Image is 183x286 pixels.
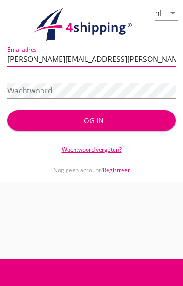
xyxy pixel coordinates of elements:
img: logo.1f945f1d.svg [31,7,152,42]
a: Registreer [103,166,130,174]
div: nl [155,9,162,17]
i: arrow_drop_down [167,7,178,19]
a: Wachtwoord vergeten? [62,146,122,153]
input: Emailadres [7,52,176,67]
div: Log in [22,115,161,126]
button: Log in [7,110,176,131]
div: Nog geen account? [7,154,176,174]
